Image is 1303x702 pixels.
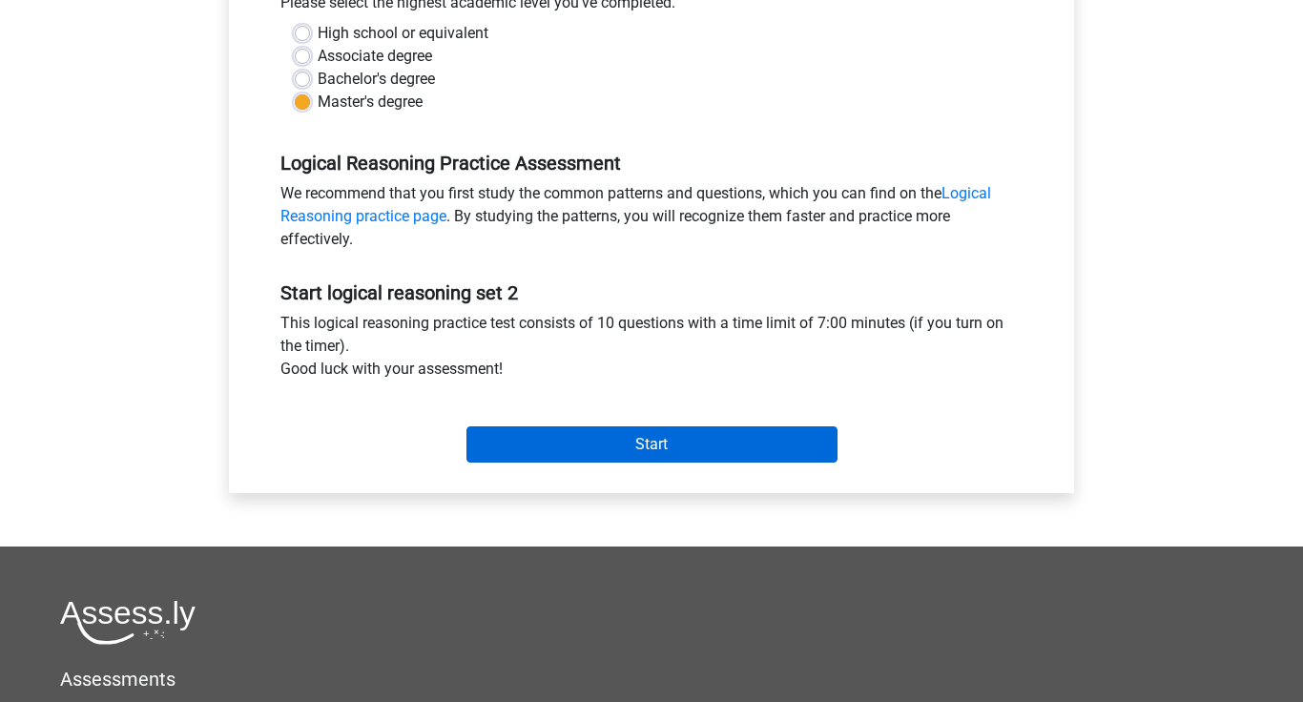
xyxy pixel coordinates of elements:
div: We recommend that you first study the common patterns and questions, which you can find on the . ... [266,182,1037,258]
div: This logical reasoning practice test consists of 10 questions with a time limit of 7:00 minutes (... [266,312,1037,388]
input: Start [466,426,838,463]
label: Associate degree [318,45,432,68]
label: Bachelor's degree [318,68,435,91]
label: Master's degree [318,91,423,114]
label: High school or equivalent [318,22,488,45]
img: Assessly logo [60,600,196,645]
h5: Logical Reasoning Practice Assessment [280,152,1023,175]
h5: Start logical reasoning set 2 [280,281,1023,304]
h5: Assessments [60,668,1243,691]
